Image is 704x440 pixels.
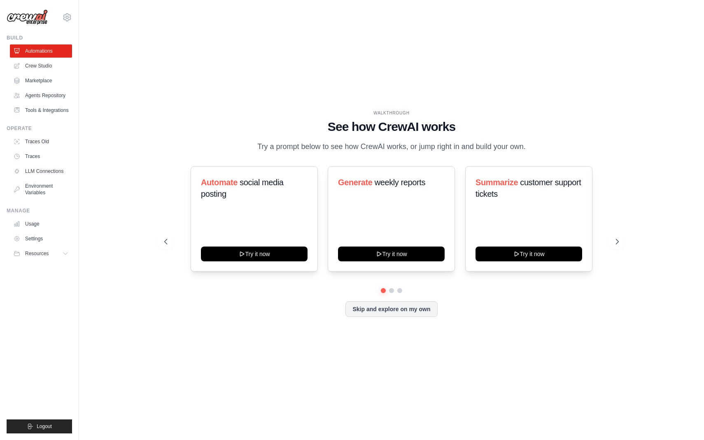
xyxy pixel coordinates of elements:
a: Traces [10,150,72,163]
a: Settings [10,232,72,245]
a: LLM Connections [10,165,72,178]
button: Try it now [338,247,445,261]
div: Build [7,35,72,41]
p: Try a prompt below to see how CrewAI works, or jump right in and build your own. [253,141,530,153]
a: Automations [10,44,72,58]
span: Automate [201,178,238,187]
button: Try it now [201,247,308,261]
a: Environment Variables [10,179,72,199]
span: Summarize [476,178,518,187]
a: Traces Old [10,135,72,148]
button: Resources [10,247,72,260]
span: social media posting [201,178,284,198]
a: Tools & Integrations [10,104,72,117]
div: Manage [7,207,72,214]
a: Agents Repository [10,89,72,102]
a: Marketplace [10,74,72,87]
div: Operate [7,125,72,132]
span: Resources [25,250,49,257]
h1: See how CrewAI works [164,119,619,134]
span: customer support tickets [476,178,581,198]
span: Logout [37,423,52,430]
img: Logo [7,9,48,25]
span: Generate [338,178,373,187]
button: Try it now [476,247,582,261]
a: Usage [10,217,72,230]
button: Skip and explore on my own [345,301,437,317]
div: WALKTHROUGH [164,110,619,116]
button: Logout [7,419,72,433]
a: Crew Studio [10,59,72,72]
span: weekly reports [375,178,425,187]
